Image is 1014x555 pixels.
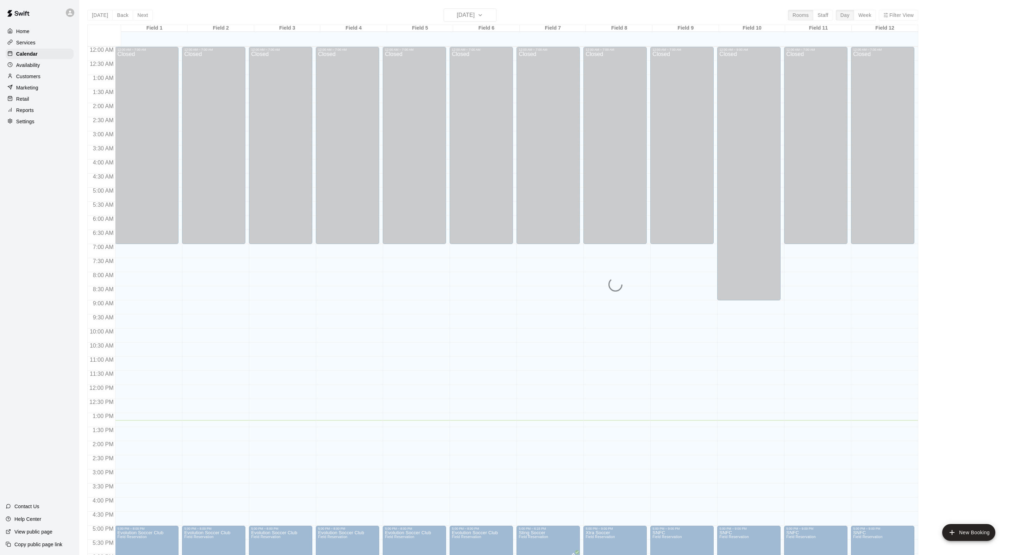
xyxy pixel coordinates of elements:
div: 12:00 AM – 7:00 AM: Closed [851,47,914,244]
span: 1:00 AM [91,75,115,81]
span: Field Reservation [586,535,615,539]
span: 3:30 PM [91,484,115,489]
a: Calendar [6,49,74,59]
a: Settings [6,116,74,127]
div: 5:00 PM – 8:00 PM [117,527,176,530]
div: 12:00 AM – 7:00 AM: Closed [517,47,580,244]
div: Field 5 [387,25,453,32]
div: 12:00 AM – 7:00 AM [117,48,176,51]
div: 12:00 AM – 7:00 AM [786,48,845,51]
div: 5:00 PM – 9:00 PM [719,527,778,530]
span: 3:30 AM [91,145,115,151]
span: 5:30 AM [91,202,115,208]
span: Field Reservation [452,535,481,539]
span: 9:00 AM [91,300,115,306]
span: Field Reservation [318,535,347,539]
p: Reports [16,107,34,114]
span: 6:30 AM [91,230,115,236]
p: Copy public page link [14,541,62,548]
a: Availability [6,60,74,70]
div: Closed [251,51,310,247]
a: Marketing [6,82,74,93]
p: Customers [16,73,40,80]
div: 5:00 PM – 6:15 PM [519,527,578,530]
span: 5:30 PM [91,540,115,546]
a: Customers [6,71,74,82]
a: Retail [6,94,74,104]
div: Closed [853,51,912,247]
p: Settings [16,118,35,125]
span: 4:00 AM [91,160,115,166]
span: 8:00 AM [91,272,115,278]
div: Closed [519,51,578,247]
span: 4:00 PM [91,498,115,504]
p: Home [16,28,30,35]
span: 10:30 AM [88,343,115,349]
p: Marketing [16,84,38,91]
div: Closed [586,51,645,247]
div: Closed [385,51,444,247]
span: 7:00 AM [91,244,115,250]
span: 7:30 AM [91,258,115,264]
p: Services [16,39,36,46]
div: 12:00 AM – 7:00 AM [586,48,645,51]
p: Availability [16,62,40,69]
p: Help Center [14,516,41,523]
span: Field Reservation [519,535,548,539]
span: 5:00 PM [91,526,115,532]
div: 12:00 AM – 7:00 AM: Closed [784,47,847,244]
div: Field 11 [785,25,852,32]
div: 12:00 AM – 7:00 AM [452,48,511,51]
div: 12:00 AM – 7:00 AM: Closed [182,47,245,244]
div: Closed [786,51,845,247]
p: Retail [16,95,29,102]
span: 11:00 AM [88,357,115,363]
div: 12:00 AM – 7:00 AM: Closed [249,47,312,244]
span: Field Reservation [652,535,682,539]
span: 4:30 AM [91,174,115,180]
span: 12:30 AM [88,61,115,67]
div: 12:00 AM – 7:00 AM: Closed [450,47,513,244]
span: Field Reservation [117,535,146,539]
span: Field Reservation [853,535,882,539]
div: Closed [719,51,778,303]
span: Field Reservation [184,535,213,539]
div: 5:00 PM – 8:00 PM [184,527,243,530]
span: 4:30 PM [91,512,115,518]
span: Field Reservation [385,535,414,539]
div: 12:00 AM – 7:00 AM: Closed [583,47,647,244]
div: 5:00 PM – 8:00 PM [452,527,511,530]
p: Calendar [16,50,38,57]
div: Field 12 [852,25,918,32]
span: 12:30 PM [88,399,115,405]
div: Field 6 [453,25,520,32]
span: 10:00 AM [88,329,115,335]
div: Closed [184,51,243,247]
div: 12:00 AM – 7:00 AM [853,48,912,51]
span: 3:00 AM [91,131,115,137]
div: Home [6,26,74,37]
div: 12:00 AM – 9:00 AM: Closed [717,47,781,300]
span: 1:00 PM [91,413,115,419]
span: 12:00 PM [88,385,115,391]
div: 5:00 PM – 9:00 PM [786,527,845,530]
div: Closed [652,51,712,247]
span: 2:00 AM [91,103,115,109]
div: 5:00 PM – 8:00 PM [251,527,310,530]
div: Closed [318,51,377,247]
div: 12:00 AM – 7:00 AM: Closed [383,47,446,244]
div: Services [6,37,74,48]
div: 12:00 AM – 7:00 AM: Closed [650,47,714,244]
a: Reports [6,105,74,116]
div: Field 10 [719,25,785,32]
div: 12:00 AM – 7:00 AM [184,48,243,51]
div: 5:00 PM – 8:00 PM [318,527,377,530]
div: 12:00 AM – 7:00 AM [318,48,377,51]
div: 12:00 AM – 7:00 AM: Closed [115,47,179,244]
div: Field 1 [121,25,188,32]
